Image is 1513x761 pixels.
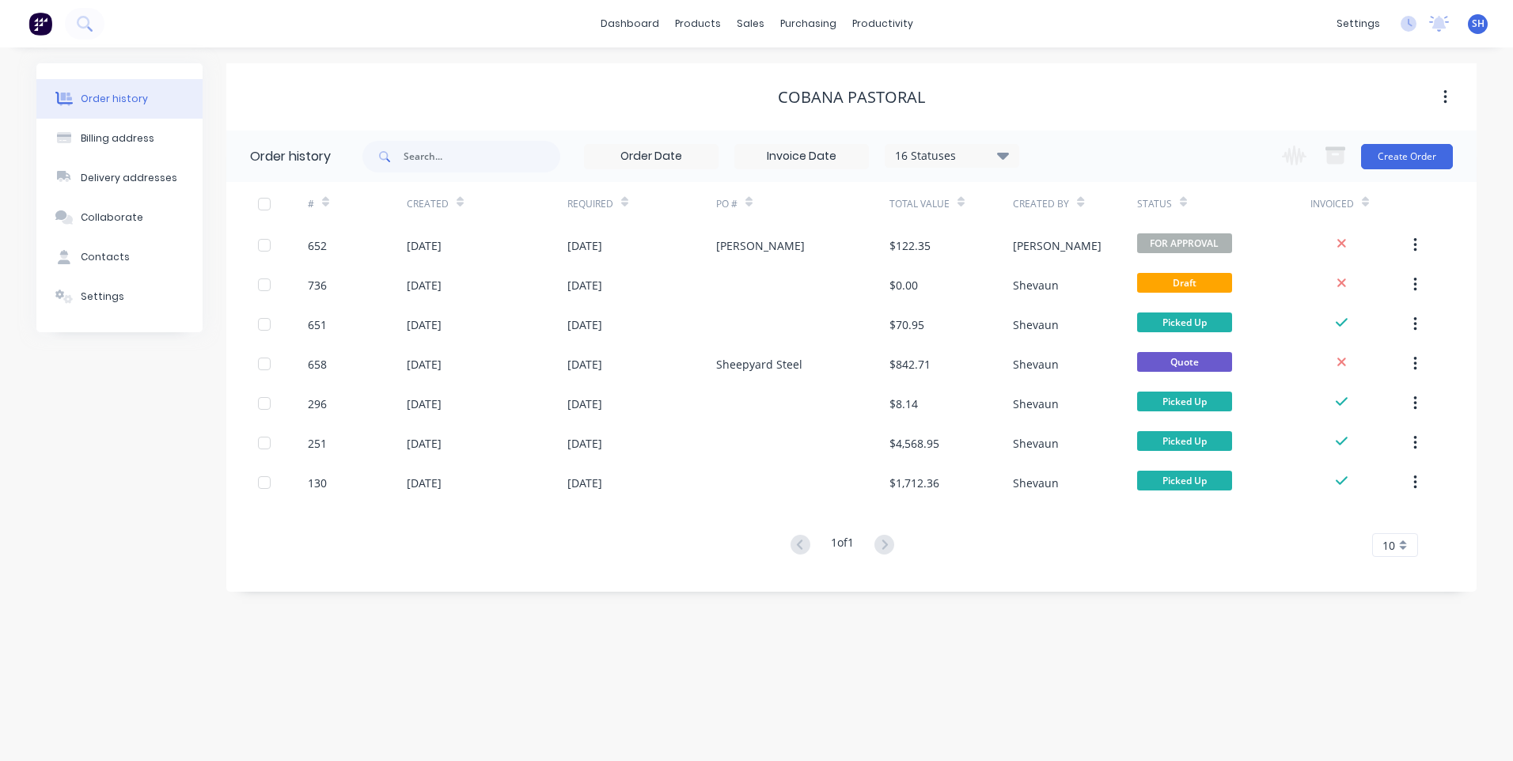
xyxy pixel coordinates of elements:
[308,356,327,373] div: 658
[81,210,143,225] div: Collaborate
[716,197,738,211] div: PO #
[889,435,939,452] div: $4,568.95
[567,182,716,225] div: Required
[36,277,203,316] button: Settings
[889,237,931,254] div: $122.35
[1137,352,1232,372] span: Quote
[1137,197,1172,211] div: Status
[729,12,772,36] div: sales
[1013,356,1059,373] div: Shevaun
[407,396,442,412] div: [DATE]
[36,158,203,198] button: Delivery addresses
[1013,277,1059,293] div: Shevaun
[308,197,314,211] div: #
[889,356,931,373] div: $842.71
[407,237,442,254] div: [DATE]
[81,131,154,146] div: Billing address
[567,277,602,293] div: [DATE]
[81,250,130,264] div: Contacts
[889,475,939,491] div: $1,712.36
[36,79,203,119] button: Order history
[1310,197,1354,211] div: Invoiced
[407,435,442,452] div: [DATE]
[308,277,327,293] div: 736
[1137,431,1232,451] span: Picked Up
[567,396,602,412] div: [DATE]
[407,277,442,293] div: [DATE]
[889,182,1013,225] div: Total Value
[844,12,921,36] div: productivity
[889,197,950,211] div: Total Value
[81,92,148,106] div: Order history
[81,290,124,304] div: Settings
[772,12,844,36] div: purchasing
[1137,182,1310,225] div: Status
[407,197,449,211] div: Created
[1137,392,1232,411] span: Picked Up
[308,237,327,254] div: 652
[404,141,560,172] input: Search...
[308,435,327,452] div: 251
[407,356,442,373] div: [DATE]
[1137,233,1232,253] span: FOR APPROVAL
[831,534,854,557] div: 1 of 1
[308,182,407,225] div: #
[567,475,602,491] div: [DATE]
[1013,435,1059,452] div: Shevaun
[1137,273,1232,293] span: Draft
[250,147,331,166] div: Order history
[28,12,52,36] img: Factory
[1013,316,1059,333] div: Shevaun
[889,396,918,412] div: $8.14
[889,277,918,293] div: $0.00
[36,198,203,237] button: Collaborate
[567,356,602,373] div: [DATE]
[407,475,442,491] div: [DATE]
[585,145,718,168] input: Order Date
[1013,237,1102,254] div: [PERSON_NAME]
[1013,475,1059,491] div: Shevaun
[735,145,868,168] input: Invoice Date
[308,475,327,491] div: 130
[1013,396,1059,412] div: Shevaun
[716,237,805,254] div: [PERSON_NAME]
[81,171,177,185] div: Delivery addresses
[716,182,889,225] div: PO #
[1013,197,1069,211] div: Created By
[407,316,442,333] div: [DATE]
[889,316,924,333] div: $70.95
[1329,12,1388,36] div: settings
[407,182,567,225] div: Created
[567,237,602,254] div: [DATE]
[36,237,203,277] button: Contacts
[1013,182,1136,225] div: Created By
[885,147,1018,165] div: 16 Statuses
[308,396,327,412] div: 296
[1382,537,1395,554] span: 10
[308,316,327,333] div: 651
[1361,144,1453,169] button: Create Order
[567,435,602,452] div: [DATE]
[567,197,613,211] div: Required
[1310,182,1409,225] div: Invoiced
[36,119,203,158] button: Billing address
[1472,17,1485,31] span: SH
[1137,471,1232,490] span: Picked Up
[593,12,667,36] a: dashboard
[716,356,802,373] div: Sheepyard Steel
[667,12,729,36] div: products
[567,316,602,333] div: [DATE]
[1137,312,1232,332] span: Picked Up
[778,88,925,107] div: Cobana Pastoral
